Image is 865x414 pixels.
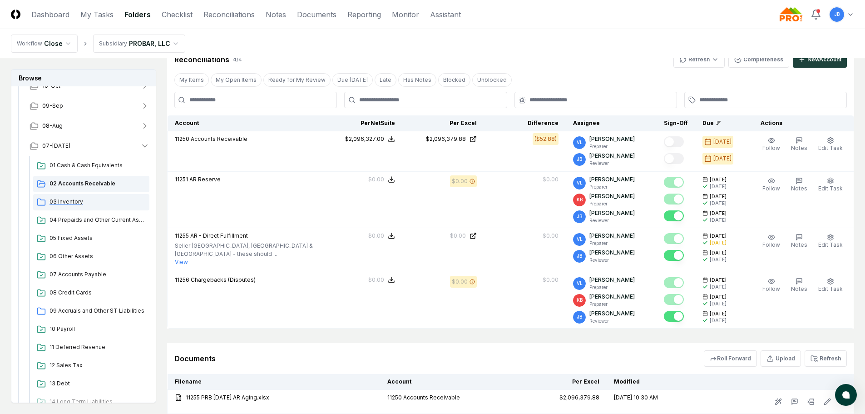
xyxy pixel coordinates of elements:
p: Preparer [589,301,635,308]
p: Reviewer [589,257,635,264]
span: 04 Prepaids and Other Current Assets [49,216,146,224]
div: 11250 Accounts Receivable [387,394,518,402]
th: Modified [607,374,703,390]
span: [DATE] [710,294,727,300]
p: [PERSON_NAME] [589,175,635,184]
span: VL [577,236,583,243]
p: [PERSON_NAME] [589,152,635,160]
button: 09-Sep [22,96,157,116]
button: Mark complete [664,177,684,188]
div: [DATE] [710,317,727,324]
span: 11255 [175,232,189,239]
a: Dashboard [31,9,69,20]
button: Mark complete [664,194,684,205]
p: Preparer [589,240,635,247]
span: VL [577,280,583,287]
span: 07-[DATE] [42,142,70,150]
th: Filename [168,374,381,390]
p: Seller [GEOGRAPHIC_DATA], [GEOGRAPHIC_DATA] & [GEOGRAPHIC_DATA] - these should ... [175,242,313,258]
p: Preparer [589,200,635,207]
button: Follow [761,276,782,295]
a: 13 Debt [33,376,149,392]
div: [DATE] [710,217,727,224]
div: [DATE] [710,183,727,190]
span: 08-Aug [42,122,63,130]
span: Edit Task [818,185,843,192]
div: [DATE] [710,200,727,207]
span: 11250 [175,135,189,142]
span: 09 Accruals and Other ST Liabilities [49,307,146,315]
span: 07 Accounts Payable [49,270,146,279]
span: 06 Other Assets [49,252,146,260]
a: Checklist [162,9,193,20]
span: 12 Sales Tax [49,361,146,369]
p: Reviewer [589,160,635,167]
button: Follow [761,135,782,154]
span: [DATE] [710,233,727,239]
nav: breadcrumb [11,35,185,53]
span: 05 Fixed Assets [49,234,146,242]
a: Reporting [347,9,381,20]
p: [PERSON_NAME] [589,232,635,240]
a: 03 Inventory [33,194,149,210]
a: 11255 PRB [DATE] AR Aging.xlsx [175,394,373,402]
span: [DATE] [710,193,727,200]
span: KB [577,196,583,203]
button: Notes [789,175,809,195]
button: $0.00 [368,175,395,184]
span: [DATE] [710,176,727,183]
a: Monitor [392,9,419,20]
span: AR Reserve [189,176,221,183]
a: 10 Payroll [33,321,149,338]
th: Sign-Off [657,115,695,131]
button: Has Notes [398,73,436,87]
div: [DATE] [710,300,727,307]
a: $2,096,379.88 [410,135,477,143]
span: [DATE] [710,277,727,284]
div: $2,096,379.88 [559,394,599,402]
button: Mark complete [664,294,684,305]
span: JB [577,314,582,320]
div: $2,096,327.00 [345,135,384,143]
div: Due [702,119,739,127]
button: Blocked [438,73,470,87]
th: Per NetSuite [321,115,402,131]
button: $0.00 [368,276,395,284]
div: Subsidiary [99,40,127,48]
a: 08 Credit Cards [33,285,149,301]
button: My Open Items [211,73,262,87]
p: [PERSON_NAME] [589,276,635,284]
p: Preparer [589,184,635,190]
button: Due Today [332,73,373,87]
button: Edit Task [816,135,845,154]
span: Follow [762,185,780,192]
span: VL [577,180,583,186]
a: 05 Fixed Assets [33,230,149,247]
div: $0.00 [543,175,559,184]
button: Notes [789,135,809,154]
span: 11256 [175,276,189,283]
button: NewAccount [793,51,847,68]
button: Unblocked [472,73,512,87]
span: Follow [762,241,780,248]
button: Upload [761,350,801,367]
div: 4 / 4 [233,55,242,64]
div: [DATE] [710,256,727,263]
span: Accounts Receivable [191,135,247,142]
span: JB [577,156,582,163]
a: 07 Accounts Payable [33,267,149,283]
button: Edit Task [816,232,845,251]
span: Edit Task [818,241,843,248]
div: [DATE] [713,138,732,146]
p: Reviewer [589,217,635,224]
button: Ready for My Review [263,73,331,87]
span: [DATE] [710,210,727,217]
p: [PERSON_NAME] [589,209,635,217]
p: [PERSON_NAME] [589,249,635,257]
button: Edit Task [816,276,845,295]
span: 01 Cash & Cash Equivalents [49,161,146,170]
p: [PERSON_NAME] [589,293,635,301]
p: Preparer [589,143,635,150]
span: 14 Long Term Liabilities [49,398,146,406]
p: [PERSON_NAME] [589,135,635,143]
